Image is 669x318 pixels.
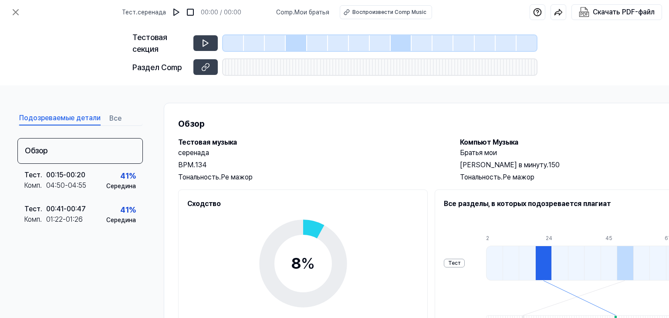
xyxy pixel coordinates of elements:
font: Воспроизвести Comp Music [352,9,426,15]
font: серенада [138,9,166,16]
font: 01:22 [46,215,63,223]
font: 00:47 [67,205,86,213]
font: 2 [486,235,489,241]
font: % [301,254,315,273]
font: серенада [178,149,209,157]
font: 41 [120,205,129,214]
font: Тест [24,205,41,213]
img: останавливаться [186,8,195,17]
button: Скачать PDF-файл [577,5,656,20]
img: делиться [554,8,563,17]
font: Тестовая музыка [178,138,237,146]
font: Компьют Музыка [460,138,518,146]
font: Тональность. [460,173,503,181]
font: % [129,205,136,214]
font: Скачать PDF-файл [593,8,655,16]
font: 45 [605,235,612,241]
font: - [63,215,66,223]
img: играть [172,8,181,17]
font: [PERSON_NAME] в минуту. [460,161,548,169]
font: - [65,181,68,189]
font: . [293,9,294,16]
font: Все [109,114,122,122]
font: . [41,171,42,179]
font: Комп [24,181,40,189]
font: Тестовая секция [132,33,167,54]
font: 00:00 / 00:00 [201,9,241,16]
img: помощь [533,8,542,17]
font: % [129,171,136,180]
font: 150 [548,161,560,169]
font: 00:41 [46,205,64,213]
font: 8 [291,254,301,273]
font: Комп [24,215,40,223]
font: Ре мажор [503,173,534,181]
font: Подозреваемые детали [19,114,101,122]
font: 00:20 [66,171,85,179]
font: . [40,215,42,223]
font: Comp [276,9,293,16]
font: BPM. [178,161,195,169]
font: Обзор [25,146,47,155]
font: 41 [120,171,129,180]
font: Обзор [178,118,205,129]
font: . [40,181,42,189]
font: 24 [546,235,552,241]
font: Тональность. [178,173,221,181]
font: Середина [106,217,136,223]
font: - [64,205,67,213]
font: . [41,205,42,213]
font: Братья мои [460,149,497,157]
font: 01:26 [66,215,83,223]
font: Раздел Comp [132,63,182,72]
font: Середина [106,183,136,189]
font: 134 [195,161,206,169]
font: Тест [24,171,41,179]
font: Мои братья [294,9,329,16]
font: Ре мажор [221,173,253,181]
font: Тест [448,260,461,266]
font: - [63,171,66,179]
font: 04:50 [46,181,65,189]
font: Тест [122,9,136,16]
font: 04:55 [68,181,86,189]
button: Воспроизвести Comp Music [340,5,432,19]
font: 00:15 [46,171,63,179]
font: Сходство [187,200,221,208]
font: . [136,9,138,16]
img: Скачать PDF-файл [579,7,589,17]
font: Все разделы, в которых подозревается плагиат [444,200,611,208]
